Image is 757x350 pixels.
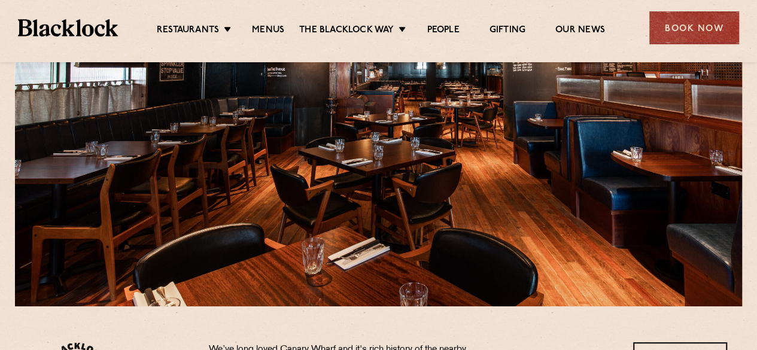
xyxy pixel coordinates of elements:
[18,19,118,36] img: BL_Textured_Logo-footer-cropped.svg
[490,25,525,38] a: Gifting
[649,11,739,44] div: Book Now
[427,25,459,38] a: People
[252,25,284,38] a: Menus
[555,25,605,38] a: Our News
[299,25,394,38] a: The Blacklock Way
[157,25,219,38] a: Restaurants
